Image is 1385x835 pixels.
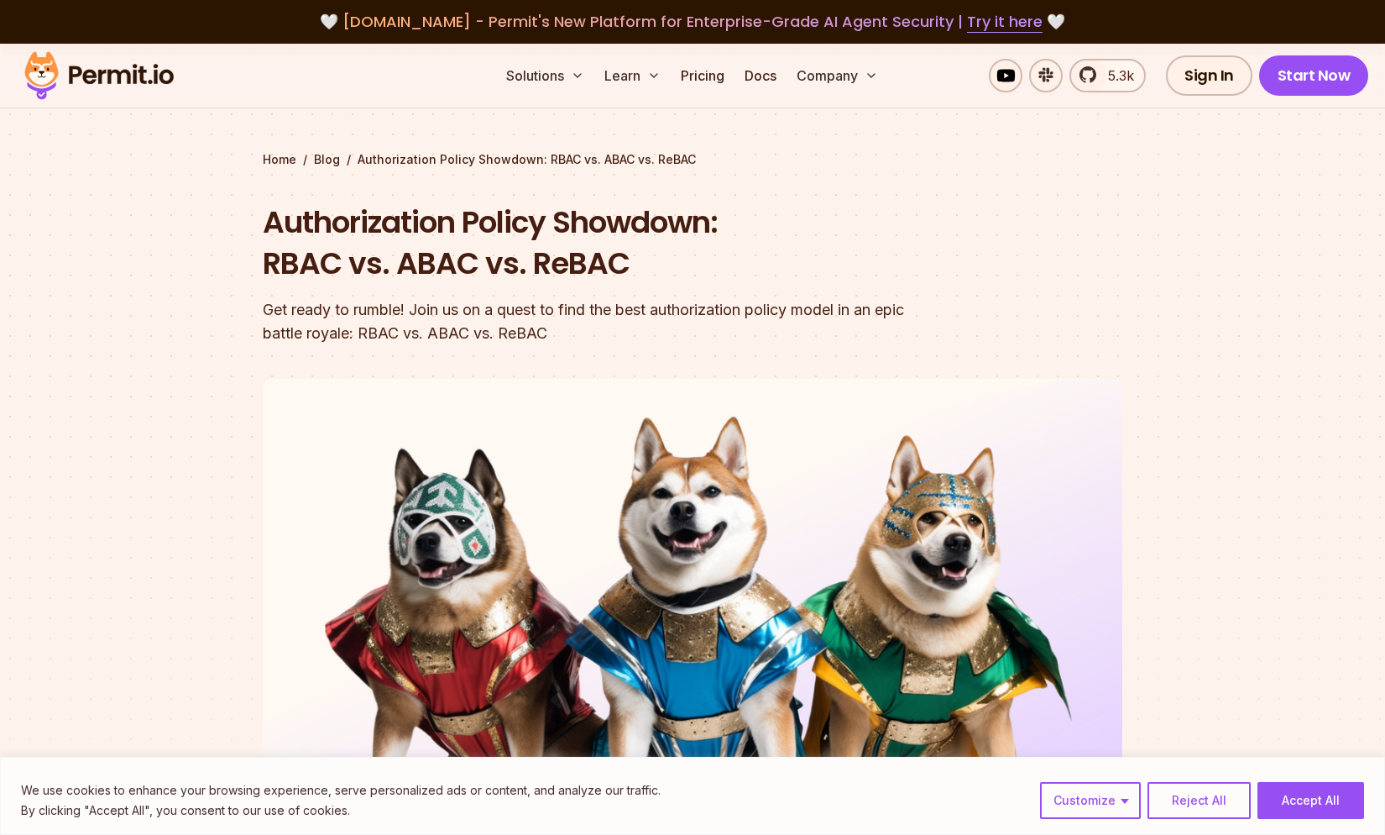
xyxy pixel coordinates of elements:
button: Learn [598,59,667,92]
a: 5.3k [1069,59,1146,92]
div: Get ready to rumble! Join us on a quest to find the best authorization policy model in an epic ba... [263,298,907,345]
div: 🤍 🤍 [40,10,1345,34]
span: [DOMAIN_NAME] - Permit's New Platform for Enterprise-Grade AI Agent Security | [342,11,1043,32]
a: Sign In [1166,55,1252,96]
a: Pricing [674,59,731,92]
button: Reject All [1147,782,1251,819]
div: / / [263,151,1122,168]
p: By clicking "Accept All", you consent to our use of cookies. [21,801,661,821]
button: Solutions [499,59,591,92]
button: Company [790,59,885,92]
h1: Authorization Policy Showdown: RBAC vs. ABAC vs. ReBAC [263,202,907,285]
span: 5.3k [1098,66,1134,86]
p: We use cookies to enhance your browsing experience, serve personalized ads or content, and analyz... [21,780,661,801]
img: Permit logo [17,47,181,104]
a: Blog [314,151,340,168]
a: Try it here [967,11,1043,33]
a: Docs [738,59,783,92]
button: Customize [1040,782,1141,819]
button: Accept All [1257,782,1364,819]
a: Start Now [1259,55,1369,96]
a: Home [263,151,296,168]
